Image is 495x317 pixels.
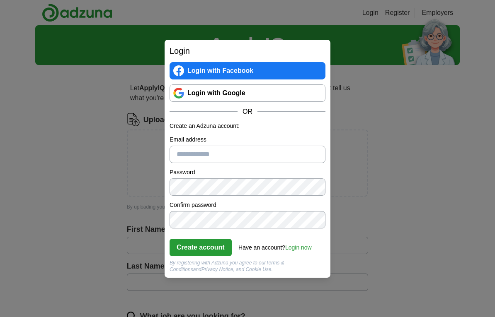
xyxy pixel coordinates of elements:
[238,238,312,252] div: Have an account?
[201,267,233,272] a: Privacy Notice
[170,84,325,102] a: Login with Google
[170,62,325,79] a: Login with Facebook
[170,201,325,209] label: Confirm password
[170,260,284,272] a: Terms & Conditions
[170,122,325,130] p: Create an Adzuna account:
[170,45,325,57] h2: Login
[170,168,325,177] label: Password
[170,259,325,273] div: By registering with Adzuna you agree to our and , and Cookie Use.
[170,135,325,144] label: Email address
[238,107,257,117] span: OR
[170,239,232,256] button: Create account
[285,244,312,251] a: Login now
